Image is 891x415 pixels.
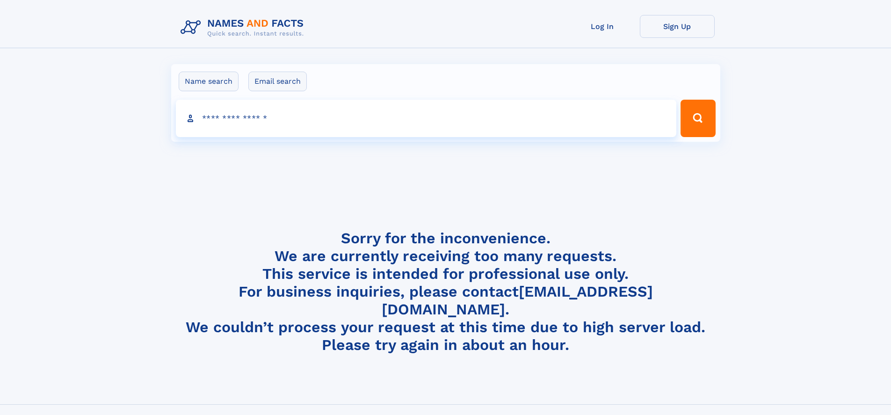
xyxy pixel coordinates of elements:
[640,15,715,38] a: Sign Up
[177,229,715,354] h4: Sorry for the inconvenience. We are currently receiving too many requests. This service is intend...
[177,15,311,40] img: Logo Names and Facts
[382,283,653,318] a: [EMAIL_ADDRESS][DOMAIN_NAME]
[681,100,715,137] button: Search Button
[248,72,307,91] label: Email search
[565,15,640,38] a: Log In
[176,100,677,137] input: search input
[179,72,239,91] label: Name search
